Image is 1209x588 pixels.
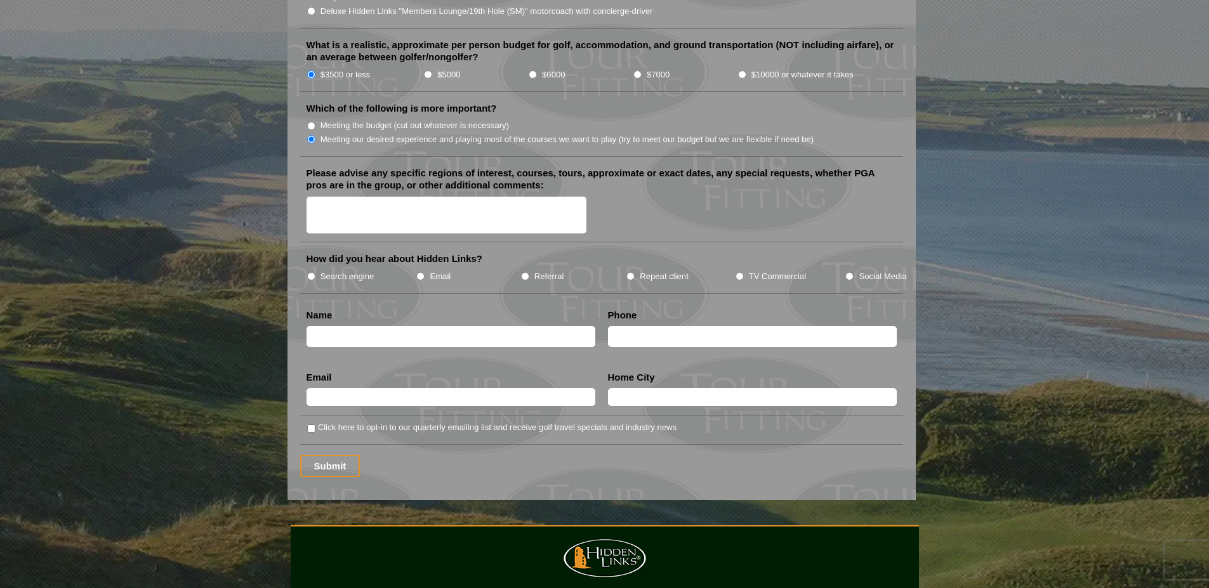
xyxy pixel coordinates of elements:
label: How did you hear about Hidden Links? [307,252,483,265]
label: $7000 [647,69,670,81]
label: $3500 or less [320,69,371,81]
label: Meeting our desired experience and playing most of the courses we want to play (try to meet our b... [320,133,814,146]
label: Deluxe Hidden Links "Members Lounge/19th Hole (SM)" motorcoach with concierge-driver [320,5,653,18]
label: Referral [534,270,564,283]
label: Name [307,309,333,322]
label: $6000 [542,69,565,81]
label: What is a realistic, approximate per person budget for golf, accommodation, and ground transporta... [307,39,897,63]
label: Repeat client [640,270,689,283]
label: $5000 [437,69,460,81]
label: Email [430,270,451,283]
label: Social Media [859,270,906,283]
label: Search engine [320,270,374,283]
label: TV Commercial [749,270,806,283]
label: $10000 or whatever it takes [751,69,854,81]
label: Meeting the budget (cut out whatever is necessary) [320,119,509,132]
label: Phone [608,309,637,322]
label: Which of the following is more important? [307,102,497,115]
label: Email [307,371,332,384]
label: Please advise any specific regions of interest, courses, tours, approximate or exact dates, any s... [307,167,897,192]
label: Home City [608,371,655,384]
label: Click here to opt-in to our quarterly emailing list and receive golf travel specials and industry... [318,421,677,434]
input: Submit [300,455,360,477]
